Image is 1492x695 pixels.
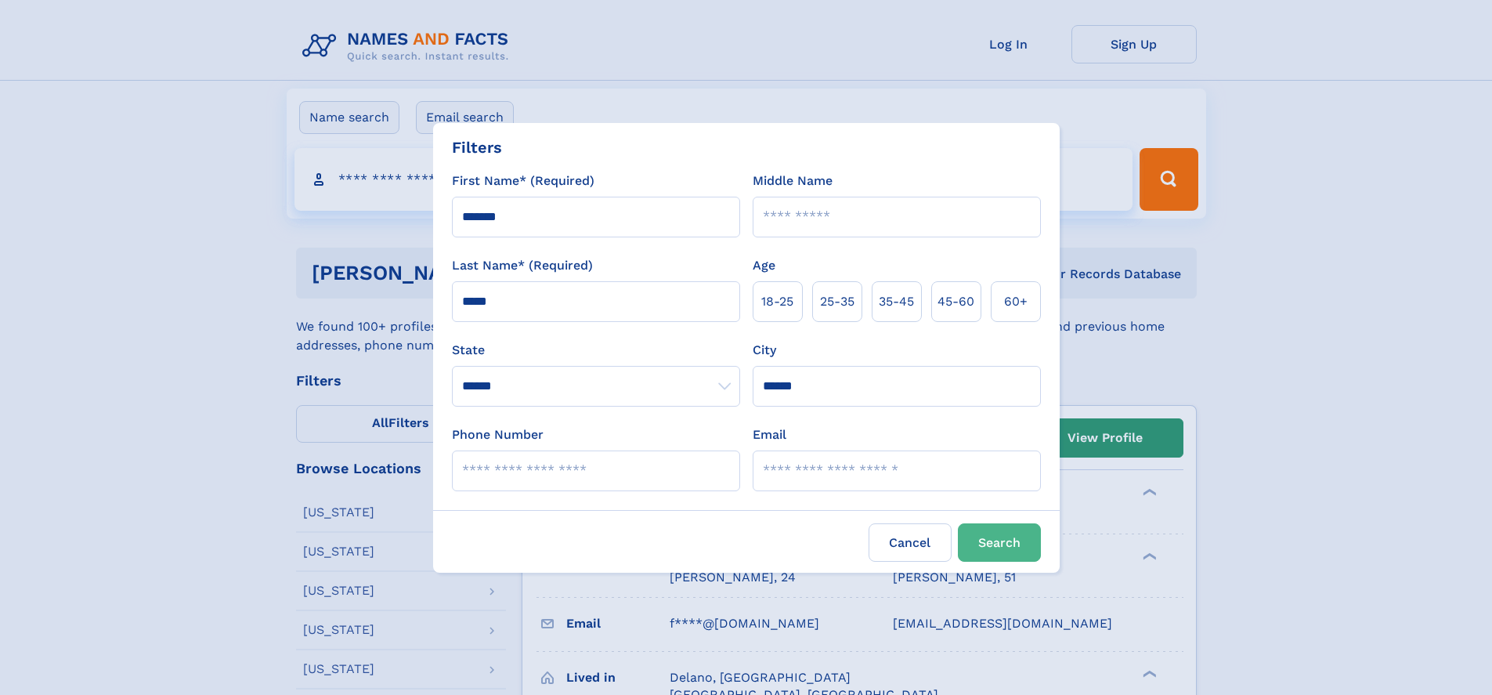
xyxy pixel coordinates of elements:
[879,292,914,311] span: 35‑45
[753,172,833,190] label: Middle Name
[452,136,502,159] div: Filters
[937,292,974,311] span: 45‑60
[753,256,775,275] label: Age
[452,172,594,190] label: First Name* (Required)
[869,523,952,562] label: Cancel
[452,256,593,275] label: Last Name* (Required)
[1004,292,1028,311] span: 60+
[753,341,776,360] label: City
[820,292,854,311] span: 25‑35
[958,523,1041,562] button: Search
[452,341,740,360] label: State
[753,425,786,444] label: Email
[761,292,793,311] span: 18‑25
[452,425,544,444] label: Phone Number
